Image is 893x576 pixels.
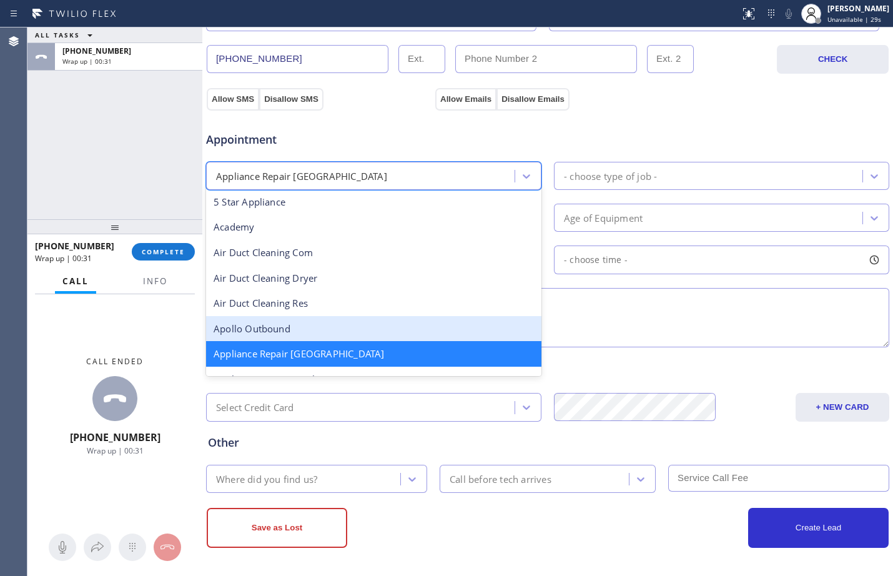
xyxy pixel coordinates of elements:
span: ALL TASKS [35,31,80,39]
span: Call [62,276,89,287]
div: 5 Star Appliance [206,189,541,215]
button: Mute [49,534,76,561]
span: Wrap up | 00:31 [35,253,92,264]
div: - choose type of job - [564,169,657,183]
span: Info [143,276,167,287]
span: Appointment [206,131,432,148]
button: Call [55,269,96,294]
div: Appliance Repair Regular [206,367,541,392]
button: + NEW CARD [796,393,889,422]
input: Service Call Fee [668,465,889,492]
div: Where did you find us? [216,472,317,486]
span: Unavailable | 29s [827,15,881,24]
span: Call ended [86,356,144,367]
div: Air Duct Cleaning Res [206,290,541,316]
button: Info [136,269,175,294]
input: Phone Number 2 [455,45,637,73]
button: Mute [780,5,797,22]
span: [PHONE_NUMBER] [62,46,131,56]
button: Save as Lost [207,508,347,548]
button: Open dialpad [119,534,146,561]
div: Select Credit Card [216,400,294,415]
button: Open directory [84,534,111,561]
input: Ext. [398,45,445,73]
button: COMPLETE [132,243,195,261]
span: [PHONE_NUMBER] [70,430,160,444]
div: Call before tech arrives [450,472,551,486]
button: ALL TASKS [27,27,105,42]
span: Wrap up | 00:31 [87,445,144,456]
input: Ext. 2 [647,45,694,73]
span: [PHONE_NUMBER] [35,240,114,252]
div: Age of Equipment [564,211,643,225]
button: CHECK [777,45,889,74]
div: Air Duct Cleaning Com [206,240,541,266]
span: Wrap up | 00:31 [62,57,112,66]
div: [PERSON_NAME] [827,3,889,14]
div: Appliance Repair [GEOGRAPHIC_DATA] [206,341,541,367]
button: Allow Emails [435,88,496,111]
div: Credit card [208,362,887,379]
div: Air Duct Cleaning Dryer [206,266,541,291]
div: Other [208,434,887,451]
div: Appliance Repair [GEOGRAPHIC_DATA] [216,169,387,183]
button: Disallow SMS [259,88,323,111]
input: Phone Number [207,45,388,73]
div: Apollo Outbound [206,316,541,342]
button: Create Lead [748,508,889,548]
button: Allow SMS [207,88,259,111]
div: Academy [206,214,541,240]
button: Hang up [154,534,181,561]
span: - choose time - [564,254,628,266]
span: COMPLETE [142,247,185,256]
button: Disallow Emails [496,88,570,111]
